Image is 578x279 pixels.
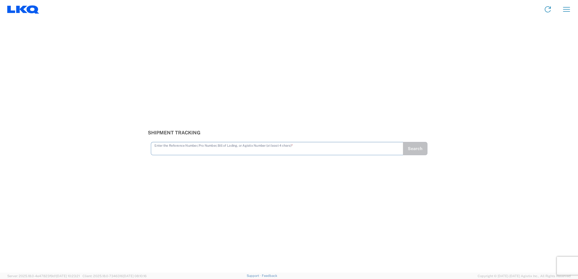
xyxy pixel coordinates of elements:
[262,274,277,277] a: Feedback
[56,274,80,278] span: [DATE] 10:23:21
[247,274,262,277] a: Support
[83,274,147,278] span: Client: 2025.18.0-7346316
[148,130,430,136] h3: Shipment Tracking
[478,273,571,279] span: Copyright © [DATE]-[DATE] Agistix Inc., All Rights Reserved
[7,274,80,278] span: Server: 2025.18.0-4e47823f9d1
[123,274,147,278] span: [DATE] 08:10:16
